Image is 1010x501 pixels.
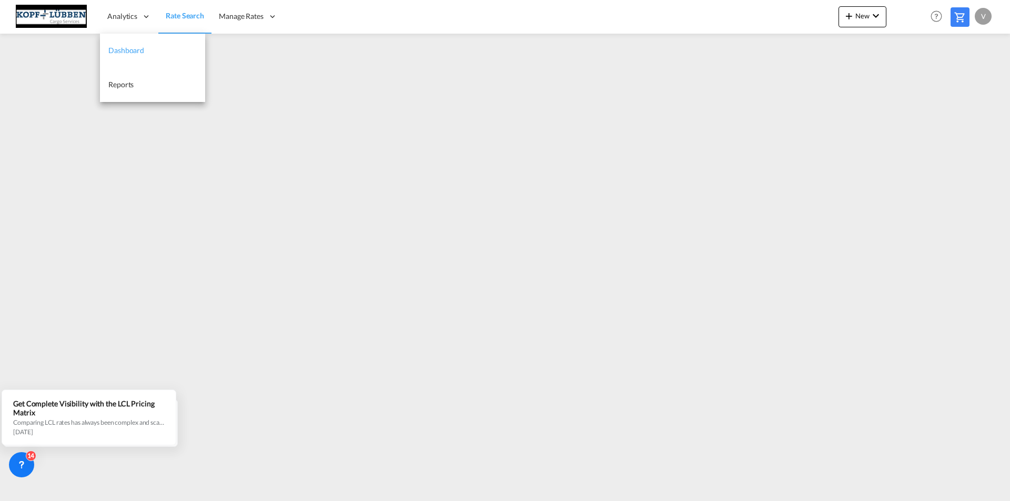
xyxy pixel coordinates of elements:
span: Manage Rates [219,11,264,22]
span: Reports [108,80,134,89]
div: v [975,8,992,25]
a: Dashboard [100,34,205,68]
span: New [843,12,882,20]
span: Help [927,7,945,25]
md-icon: icon-chevron-down [870,9,882,22]
span: Analytics [107,11,137,22]
md-icon: icon-plus 400-fg [843,9,855,22]
div: Help [927,7,951,26]
a: Reports [100,68,205,102]
button: icon-plus 400-fgNewicon-chevron-down [839,6,886,27]
span: Dashboard [108,46,144,55]
span: Rate Search [166,11,204,20]
img: 25cf3bb0aafc11ee9c4fdbd399af7748.JPG [16,5,87,28]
